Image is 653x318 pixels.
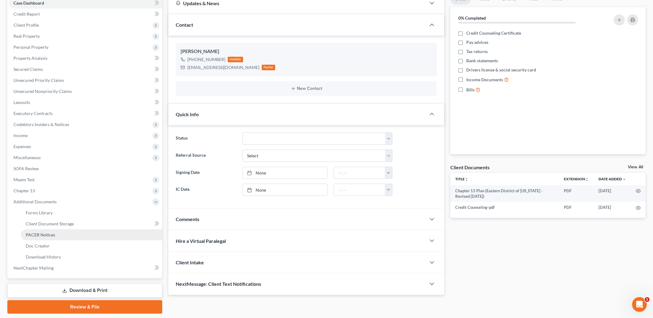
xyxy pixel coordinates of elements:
[622,178,626,181] i: expand_more
[466,67,536,73] span: Drivers license & social security card
[176,22,193,28] span: Contact
[173,184,239,196] label: IC Date
[181,86,432,91] button: New Contact
[466,87,475,93] span: Bills
[13,122,69,127] span: Codebtors Insiders & Notices
[645,297,650,302] span: 1
[466,58,498,64] span: Bank statements
[173,167,239,179] label: Signing Date
[559,185,594,202] td: PDF
[9,53,162,64] a: Property Analysis
[465,178,468,181] i: unfold_more
[13,22,39,28] span: Client Profile
[628,165,643,169] a: View All
[187,64,259,71] div: [EMAIL_ADDRESS][DOMAIN_NAME]
[450,164,490,170] div: Client Documents
[13,44,48,50] span: Personal Property
[13,144,31,149] span: Expenses
[176,111,199,117] span: Quick Info
[13,199,57,204] span: Additional Documents
[9,108,162,119] a: Executory Contracts
[21,251,162,262] a: Download History
[26,210,53,215] span: Forms Library
[466,77,503,83] span: Income Documents
[176,259,204,265] span: Client Intake
[9,163,162,174] a: SOFA Review
[26,232,55,237] span: PACER Notices
[13,56,47,61] span: Property Analysis
[13,133,28,138] span: Income
[450,185,559,202] td: Chapter 13 Plan (Eastern District of [US_STATE] - Revised [DATE])
[187,56,225,63] div: [PHONE_NUMBER]
[564,177,589,181] a: Extensionunfold_more
[594,185,631,202] td: [DATE]
[13,166,39,171] span: SOFA Review
[243,184,327,196] a: None
[21,229,162,240] a: PACER Notices
[9,262,162,274] a: NextChapter Mailing
[458,15,486,21] strong: 0% Completed
[9,9,162,20] a: Credit Report
[13,11,40,17] span: Credit Report
[7,300,162,314] a: Review & File
[632,297,647,312] iframe: Intercom live chat
[262,65,275,70] div: home
[13,0,44,6] span: Case Dashboard
[181,48,432,55] div: [PERSON_NAME]
[176,216,199,222] span: Comments
[13,111,53,116] span: Executory Contracts
[466,48,488,55] span: Tax returns
[228,57,243,62] div: mobile
[176,281,261,287] span: NextMessage: Client Text Notifications
[13,100,30,105] span: Lawsuits
[334,184,385,196] input: -- : --
[13,155,41,160] span: Miscellaneous
[334,167,385,179] input: -- : --
[173,150,239,162] label: Referral Source
[559,202,594,213] td: PDF
[455,177,468,181] a: Titleunfold_more
[21,207,162,218] a: Forms Library
[7,283,162,298] a: Download & Print
[585,178,589,181] i: unfold_more
[13,78,64,83] span: Unsecured Priority Claims
[13,265,54,270] span: NextChapter Mailing
[173,132,239,145] label: Status
[466,39,488,45] span: Pay advices
[13,89,72,94] span: Unsecured Nonpriority Claims
[21,218,162,229] a: Client Document Storage
[26,254,61,259] span: Download History
[243,167,327,179] a: None
[176,238,226,244] span: Hire a Virtual Paralegal
[9,97,162,108] a: Lawsuits
[9,75,162,86] a: Unsecured Priority Claims
[9,86,162,97] a: Unsecured Nonpriority Claims
[13,177,35,182] span: Means Test
[13,188,35,193] span: Chapter 13
[13,67,43,72] span: Secured Claims
[26,221,74,226] span: Client Document Storage
[594,202,631,213] td: [DATE]
[466,30,521,36] span: Credit Counseling Certificate
[9,64,162,75] a: Secured Claims
[26,243,50,248] span: Doc Creator
[599,177,626,181] a: Date Added expand_more
[21,240,162,251] a: Doc Creator
[450,202,559,213] td: Credit Counseling-pdf
[13,33,40,39] span: Real Property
